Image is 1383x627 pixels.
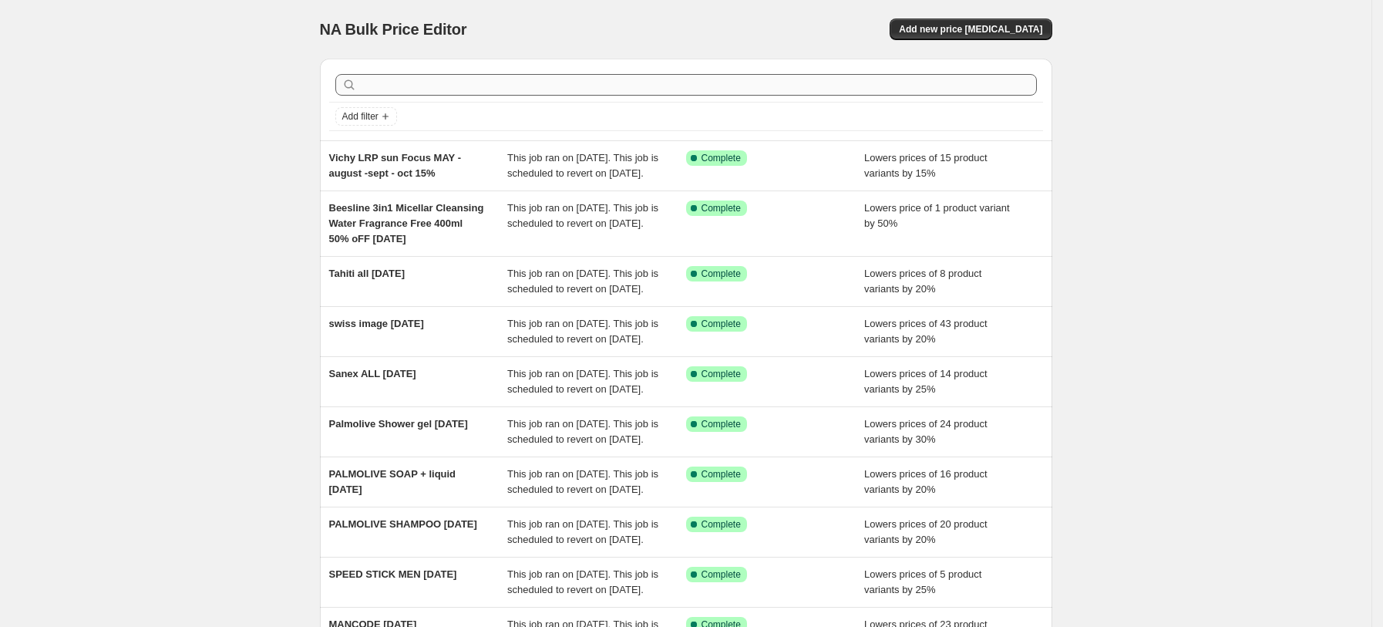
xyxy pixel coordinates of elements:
span: Vichy LRP sun Focus MAY - august -sept - oct 15% [329,152,461,179]
span: swiss image [DATE] [329,318,424,329]
span: This job ran on [DATE]. This job is scheduled to revert on [DATE]. [507,368,658,395]
span: PALMOLIVE SOAP + liquid [DATE] [329,468,456,495]
span: Lowers prices of 8 product variants by 20% [864,268,981,295]
span: Lowers price of 1 product variant by 50% [864,202,1010,229]
span: SPEED STICK MEN [DATE] [329,568,457,580]
span: This job ran on [DATE]. This job is scheduled to revert on [DATE]. [507,152,658,179]
span: Tahiti all [DATE] [329,268,405,279]
span: This job ran on [DATE]. This job is scheduled to revert on [DATE]. [507,268,658,295]
span: Lowers prices of 15 product variants by 15% [864,152,988,179]
span: Complete [702,318,741,330]
span: Lowers prices of 16 product variants by 20% [864,468,988,495]
span: Add new price [MEDICAL_DATA] [899,23,1042,35]
span: This job ran on [DATE]. This job is scheduled to revert on [DATE]. [507,568,658,595]
span: This job ran on [DATE]. This job is scheduled to revert on [DATE]. [507,468,658,495]
span: Palmolive Shower gel [DATE] [329,418,468,430]
span: NA Bulk Price Editor [320,21,467,38]
span: PALMOLIVE SHAMPOO [DATE] [329,518,477,530]
button: Add new price [MEDICAL_DATA] [890,19,1052,40]
span: Complete [702,568,741,581]
span: Complete [702,268,741,280]
span: Lowers prices of 5 product variants by 25% [864,568,981,595]
span: This job ran on [DATE]. This job is scheduled to revert on [DATE]. [507,202,658,229]
span: This job ran on [DATE]. This job is scheduled to revert on [DATE]. [507,518,658,545]
span: Add filter [342,110,379,123]
span: This job ran on [DATE]. This job is scheduled to revert on [DATE]. [507,418,658,445]
span: Lowers prices of 43 product variants by 20% [864,318,988,345]
span: Beesline 3in1 Micellar Cleansing Water Fragrance Free 400ml 50% oFF [DATE] [329,202,484,244]
span: Lowers prices of 14 product variants by 25% [864,368,988,395]
span: Lowers prices of 24 product variants by 30% [864,418,988,445]
span: Complete [702,202,741,214]
span: Complete [702,468,741,480]
span: Complete [702,368,741,380]
span: Complete [702,518,741,531]
span: Lowers prices of 20 product variants by 20% [864,518,988,545]
span: Complete [702,418,741,430]
span: Complete [702,152,741,164]
span: Sanex ALL [DATE] [329,368,416,379]
button: Add filter [335,107,397,126]
span: This job ran on [DATE]. This job is scheduled to revert on [DATE]. [507,318,658,345]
